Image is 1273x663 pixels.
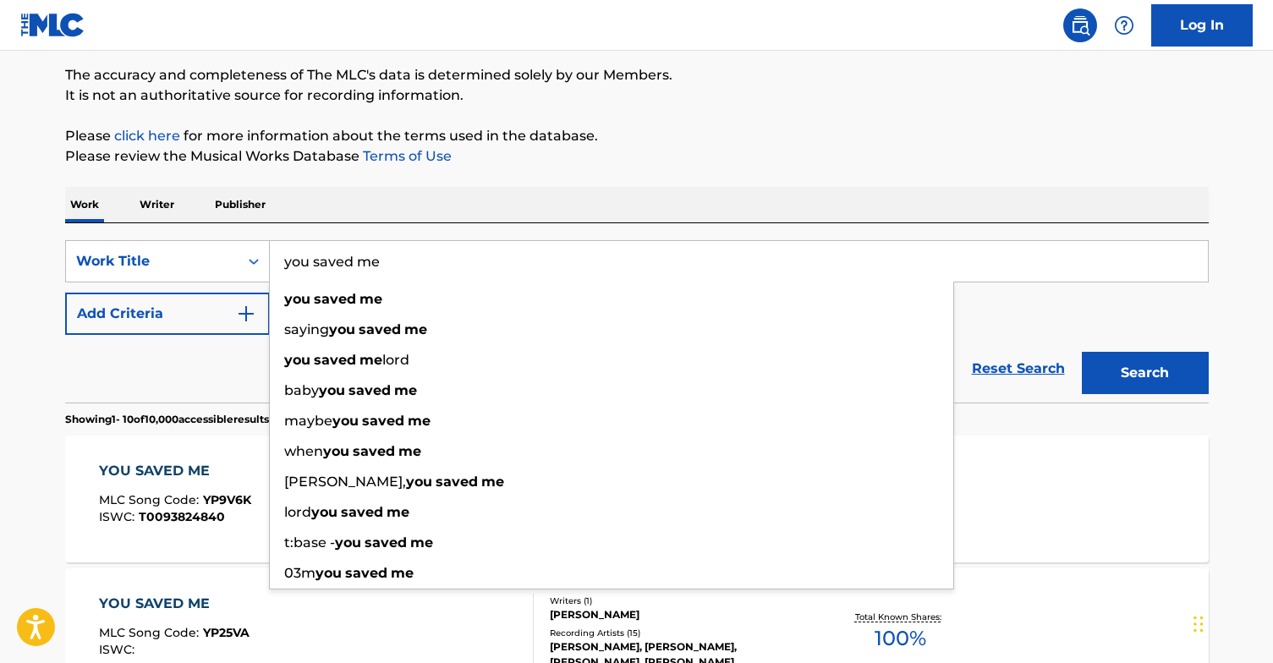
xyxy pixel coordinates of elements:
[284,291,310,307] strong: you
[345,565,387,581] strong: saved
[481,474,504,490] strong: me
[323,443,349,459] strong: you
[284,504,311,520] span: lord
[1107,8,1141,42] div: Help
[76,251,228,271] div: Work Title
[341,504,383,520] strong: saved
[65,412,352,427] p: Showing 1 - 10 of 10,000 accessible results (Total 1,982,945 )
[284,382,319,398] span: baby
[284,443,323,459] span: when
[875,623,926,654] span: 100 %
[99,594,250,614] div: YOU SAVED ME
[284,413,332,429] span: maybe
[314,291,356,307] strong: saved
[99,625,203,640] span: MLC Song Code :
[65,65,1209,85] p: The accuracy and completeness of The MLC's data is determined solely by our Members.
[284,565,316,581] span: 03m
[391,565,414,581] strong: me
[284,474,406,490] span: [PERSON_NAME],
[353,443,395,459] strong: saved
[236,304,256,324] img: 9d2ae6d4665cec9f34b9.svg
[1151,4,1253,47] a: Log In
[359,291,382,307] strong: me
[284,352,310,368] strong: you
[406,474,432,490] strong: you
[1082,352,1209,394] button: Search
[284,321,329,337] span: saying
[134,187,179,222] p: Writer
[1188,582,1273,663] iframe: Chat Widget
[436,474,478,490] strong: saved
[359,321,401,337] strong: saved
[210,187,271,222] p: Publisher
[362,413,404,429] strong: saved
[65,85,1209,106] p: It is not an authoritative source for recording information.
[139,509,225,524] span: T0093824840
[335,534,361,551] strong: you
[382,352,409,368] span: lord
[319,382,345,398] strong: you
[348,382,391,398] strong: saved
[311,504,337,520] strong: you
[410,534,433,551] strong: me
[394,382,417,398] strong: me
[65,146,1209,167] p: Please review the Musical Works Database
[20,13,85,37] img: MLC Logo
[114,128,180,144] a: click here
[550,607,805,622] div: [PERSON_NAME]
[65,126,1209,146] p: Please for more information about the terms used in the database.
[314,352,356,368] strong: saved
[404,321,427,337] strong: me
[387,504,409,520] strong: me
[359,148,452,164] a: Terms of Use
[550,595,805,607] div: Writers ( 1 )
[99,461,251,481] div: YOU SAVED ME
[203,492,251,507] span: YP9V6K
[365,534,407,551] strong: saved
[203,625,250,640] span: YP25VA
[65,293,270,335] button: Add Criteria
[99,509,139,524] span: ISWC :
[1070,15,1090,36] img: search
[1193,599,1204,649] div: Drag
[284,534,335,551] span: t:base -
[359,352,382,368] strong: me
[1063,8,1097,42] a: Public Search
[963,350,1073,387] a: Reset Search
[65,436,1209,562] a: YOU SAVED MEMLC Song Code:YP9V6KISWC:T0093824840Writers (1)[PERSON_NAME]Recording Artists (0)Tota...
[550,627,805,639] div: Recording Artists ( 15 )
[855,611,946,623] p: Total Known Shares:
[99,492,203,507] span: MLC Song Code :
[316,565,342,581] strong: you
[329,321,355,337] strong: you
[65,240,1209,403] form: Search Form
[408,413,431,429] strong: me
[65,187,104,222] p: Work
[332,413,359,429] strong: you
[1114,15,1134,36] img: help
[99,642,139,657] span: ISWC :
[398,443,421,459] strong: me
